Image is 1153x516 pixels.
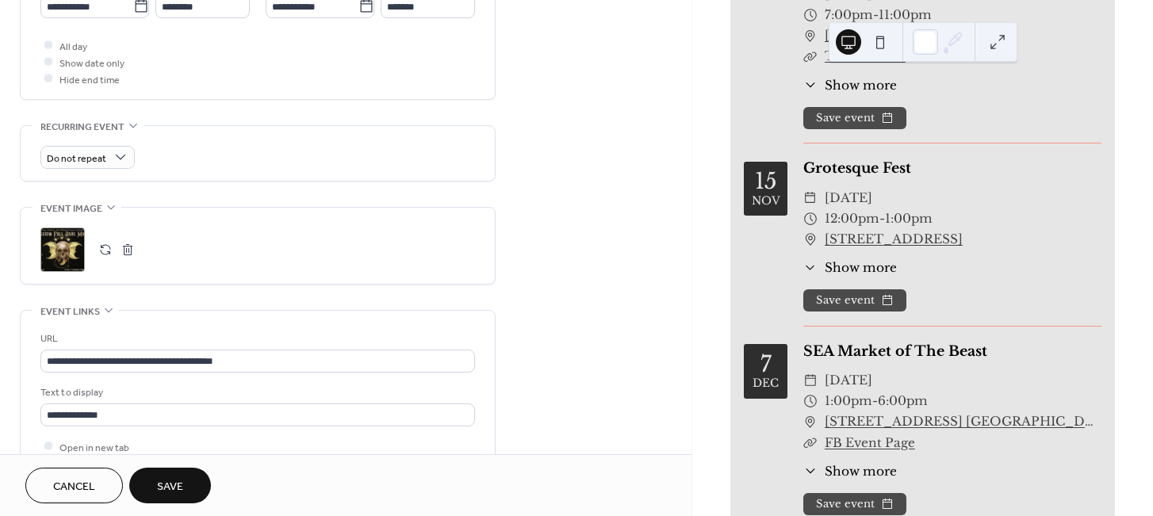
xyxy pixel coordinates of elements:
span: Show more [825,462,897,480]
span: Open in new tab [59,439,129,456]
div: ​ [803,188,818,208]
div: ​ [803,229,818,250]
div: ​ [803,46,818,67]
span: - [879,208,885,229]
div: ​ [803,208,818,229]
a: SEA Market of The Beast [803,342,987,360]
span: 11:00pm [879,5,932,25]
a: [STREET_ADDRESS] [825,25,963,46]
button: Cancel [25,468,123,503]
button: Save event [803,493,906,515]
div: Nov [752,196,780,207]
a: [STREET_ADDRESS] [825,229,963,250]
div: Text to display [40,384,472,401]
div: URL [40,331,472,347]
div: ​ [803,5,818,25]
span: Recurring event [40,119,124,136]
div: 7 [760,354,772,376]
span: 1:00pm [885,208,933,229]
div: 15 [755,170,777,193]
span: Do not repeat [47,149,106,167]
span: 1:00pm [825,391,872,411]
div: ​ [803,370,818,391]
span: - [872,391,878,411]
span: Hide end time [59,71,120,88]
span: - [873,5,879,25]
span: All day [59,38,87,55]
a: [STREET_ADDRESS] [GEOGRAPHIC_DATA] [825,411,1101,432]
div: ; [40,227,85,272]
div: Dec [753,378,779,389]
span: Event image [40,201,102,217]
span: [DATE] [825,370,872,391]
span: Cancel [53,479,95,495]
div: ​ [803,76,818,94]
span: Show date only [59,55,124,71]
div: ​ [803,25,818,46]
button: ​Show more [803,76,896,94]
button: ​Show more [803,258,896,277]
div: Grotesque Fest [803,158,1101,178]
div: ​ [803,433,818,453]
button: Save [129,468,211,503]
div: ​ [803,258,818,277]
span: Save [157,479,183,495]
span: Event links [40,304,100,320]
div: ​ [803,462,818,480]
button: Save event [803,289,906,312]
span: 7:00pm [825,5,873,25]
div: ​ [803,411,818,432]
div: ​ [803,391,818,411]
span: 12:00pm [825,208,879,229]
span: Show more [825,258,897,277]
a: FB Event Page [825,435,915,450]
a: Tickets Here: [825,48,906,63]
button: Save event [803,107,906,129]
button: ​Show more [803,462,896,480]
span: 6:00pm [878,391,928,411]
span: [DATE] [825,188,872,208]
span: Show more [825,76,897,94]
